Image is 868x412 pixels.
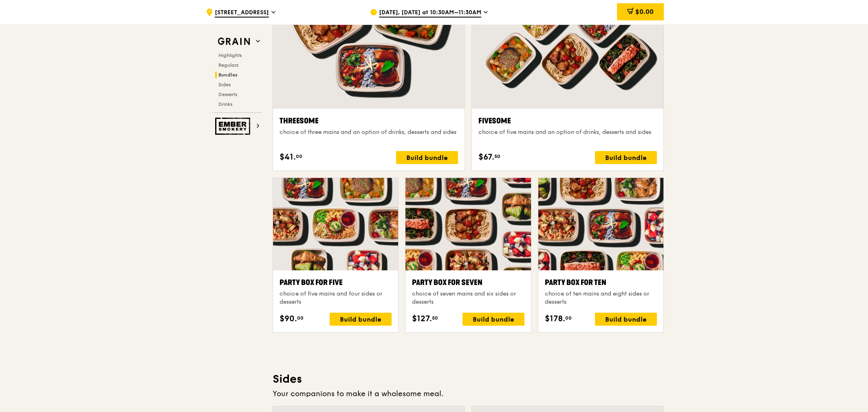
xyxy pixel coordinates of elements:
[218,72,238,78] span: Bundles
[273,388,664,399] div: Your companions to make it a wholesome meal.
[273,372,664,386] h3: Sides
[280,290,392,306] div: choice of five mains and four sides or desserts
[412,277,524,288] div: Party Box for Seven
[379,9,481,18] span: [DATE], [DATE] at 10:30AM–11:30AM
[280,313,297,325] span: $90.
[565,315,572,321] span: 00
[412,313,432,325] span: $127.
[215,34,253,49] img: Grain web logo
[478,151,494,163] span: $67.
[218,101,232,107] span: Drinks
[218,62,238,68] span: Regulars
[595,313,657,326] div: Build bundle
[432,315,438,321] span: 50
[478,128,657,136] div: choice of five mains and an option of drinks, desserts and sides
[545,277,657,288] div: Party Box for Ten
[494,153,500,160] span: 50
[330,313,392,326] div: Build bundle
[280,277,392,288] div: Party Box for Five
[215,9,269,18] span: [STREET_ADDRESS]
[545,290,657,306] div: choice of ten mains and eight sides or desserts
[215,118,253,135] img: Ember Smokery web logo
[218,53,242,58] span: Highlights
[218,82,231,88] span: Sides
[545,313,565,325] span: $178.
[280,128,458,136] div: choice of three mains and an option of drinks, desserts and sides
[280,115,458,127] div: Threesome
[412,290,524,306] div: choice of seven mains and six sides or desserts
[463,313,524,326] div: Build bundle
[635,8,654,15] span: $0.00
[280,151,296,163] span: $41.
[296,153,302,160] span: 00
[218,92,237,97] span: Desserts
[478,115,657,127] div: Fivesome
[595,151,657,164] div: Build bundle
[297,315,304,321] span: 00
[396,151,458,164] div: Build bundle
